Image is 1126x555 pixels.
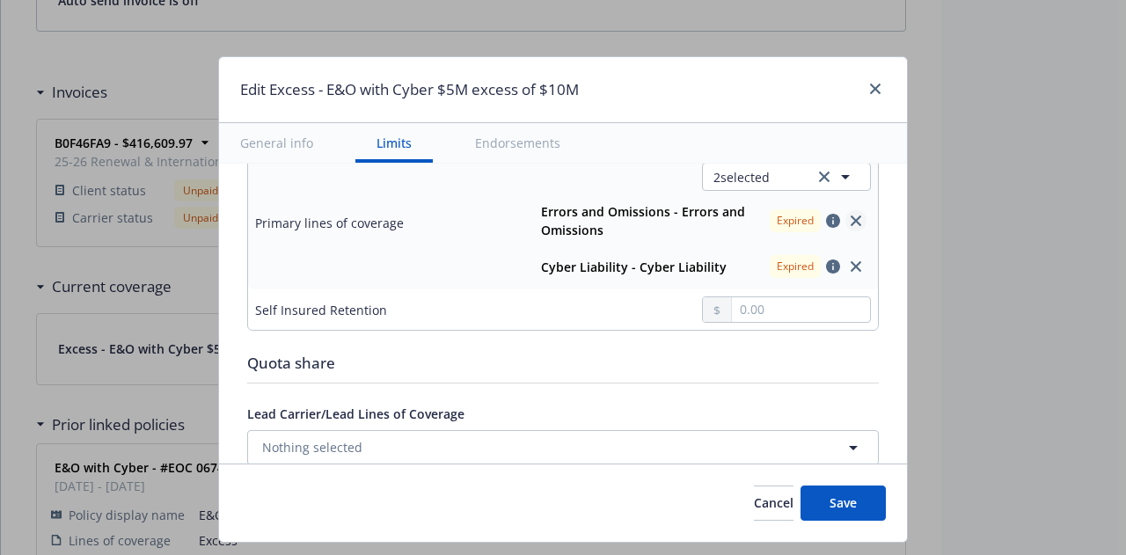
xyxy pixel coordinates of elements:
[219,123,334,163] button: General info
[702,163,871,191] button: 2selectedclear selection
[801,486,886,521] button: Save
[777,259,814,274] span: Expired
[845,210,866,231] a: close
[247,352,879,375] div: Quota share
[240,78,579,101] h1: Edit Excess - E&O with Cyber $5M excess of $10M
[865,78,886,99] a: close
[541,259,727,275] strong: Cyber Liability - Cyber Liability
[732,297,870,322] input: 0.00
[355,123,433,163] button: Limits
[541,203,745,238] strong: Errors and Omissions - Errors and Omissions
[255,214,404,232] div: Primary lines of coverage
[845,256,866,277] a: close
[754,494,793,511] span: Cancel
[247,430,879,465] button: Nothing selected
[754,486,793,521] button: Cancel
[262,438,362,456] span: Nothing selected
[255,301,387,319] div: Self Insured Retention
[830,494,857,511] span: Save
[713,168,770,186] span: 2 selected
[777,213,814,229] span: Expired
[454,123,581,163] button: Endorsements
[247,405,464,422] span: Lead Carrier/Lead Lines of Coverage
[814,166,835,187] a: clear selection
